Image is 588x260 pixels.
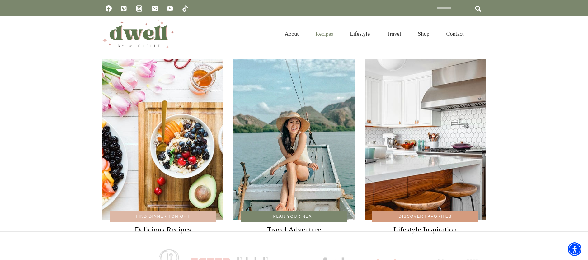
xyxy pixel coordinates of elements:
[475,29,486,39] button: View Search Form
[568,242,581,256] div: Accessibility Menu
[133,2,145,15] a: Instagram
[409,24,438,44] a: Shop
[118,2,130,15] a: Pinterest
[341,24,378,44] a: Lifestyle
[307,24,341,44] a: Recipes
[276,24,307,44] a: About
[179,2,191,15] a: TikTok
[148,2,161,15] a: Email
[102,2,115,15] a: Facebook
[438,24,472,44] a: Contact
[276,24,472,44] nav: Primary Navigation
[378,24,409,44] a: Travel
[164,2,176,15] a: YouTube
[102,20,174,48] img: DWELL by michelle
